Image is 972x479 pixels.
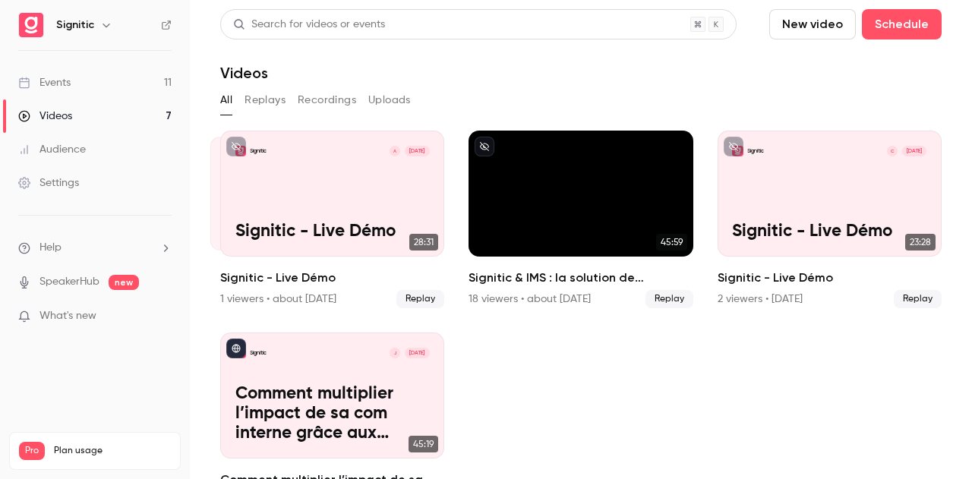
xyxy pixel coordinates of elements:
[718,131,942,308] a: Signitic - Live DémoSigniticC[DATE]Signitic - Live Démo23:28Signitic - Live Démo2 viewers • [DATE...
[389,145,402,158] div: A
[396,290,444,308] span: Replay
[220,131,444,308] a: Signitic - Live DémoSigniticA[DATE]Signitic - Live Démo28:31Signitic - Live DémoSigniticA[DATE]Si...
[732,222,926,241] p: Signitic - Live Démo
[19,13,43,37] img: Signitic
[19,442,45,460] span: Pro
[220,64,268,82] h1: Videos
[656,234,687,251] span: 45:59
[18,109,72,124] div: Videos
[220,88,232,112] button: All
[39,274,99,290] a: SpeakerHub
[405,146,430,157] span: [DATE]
[18,240,172,256] li: help-dropdown-opener
[405,348,430,359] span: [DATE]
[220,131,444,308] li: Signitic - Live Démo
[475,137,494,156] button: unpublished
[469,131,693,308] li: Signitic & IMS : la solution de signature mail pensée pour les MSP
[718,269,942,287] h2: Signitic - Live Démo
[862,9,942,39] button: Schedule
[368,88,411,112] button: Uploads
[56,17,94,33] h6: Signitic
[886,145,899,158] div: C
[769,9,856,39] button: New video
[250,147,267,155] p: Signitic
[298,88,356,112] button: Recordings
[250,349,267,357] p: Signitic
[54,445,171,457] span: Plan usage
[724,137,743,156] button: unpublished
[235,222,430,241] p: Signitic - Live Démo
[18,75,71,90] div: Events
[718,131,942,308] li: Signitic - Live Démo
[18,142,86,157] div: Audience
[469,269,693,287] h2: Signitic & IMS : la solution de signature mail pensée pour les MSP
[245,88,286,112] button: Replays
[153,310,172,323] iframe: Noticeable Trigger
[226,339,246,358] button: published
[39,240,62,256] span: Help
[894,290,942,308] span: Replay
[226,137,246,156] button: unpublished
[409,436,438,452] span: 45:19
[409,234,438,251] span: 28:31
[747,147,764,155] p: Signitic
[220,9,942,470] section: Videos
[235,384,430,444] p: Comment multiplier l’impact de sa com interne grâce aux signatures mail.
[389,347,402,360] div: J
[233,17,385,33] div: Search for videos or events
[18,175,79,191] div: Settings
[39,308,96,324] span: What's new
[220,269,444,287] h2: Signitic - Live Démo
[109,275,139,290] span: new
[905,234,936,251] span: 23:28
[902,146,927,157] span: [DATE]
[469,291,591,307] div: 18 viewers • about [DATE]
[645,290,693,308] span: Replay
[469,131,693,308] a: 45:59Signitic & IMS : la solution de signature mail pensée pour les MSP18 viewers • about [DATE]R...
[220,291,336,307] div: 1 viewers • about [DATE]
[718,291,803,307] div: 2 viewers • [DATE]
